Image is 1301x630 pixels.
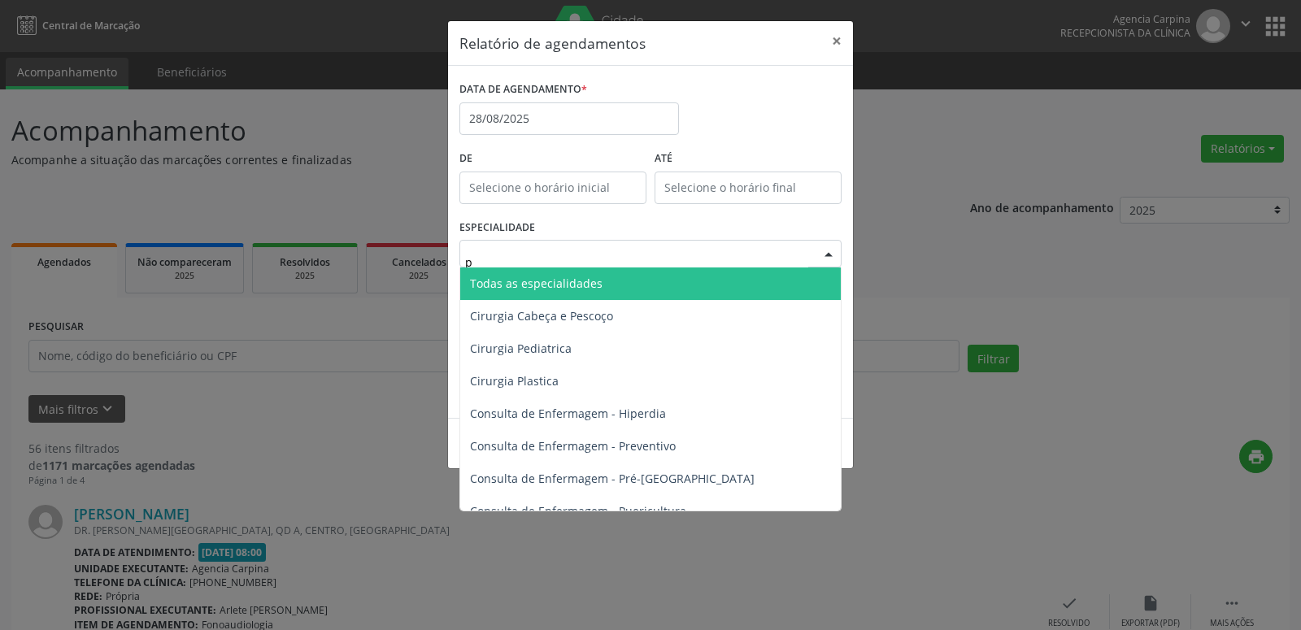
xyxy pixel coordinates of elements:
h5: Relatório de agendamentos [459,33,646,54]
input: Seleciona uma especialidade [465,245,808,278]
span: Cirurgia Plastica [470,373,559,389]
span: Consulta de Enfermagem - Pré-[GEOGRAPHIC_DATA] [470,471,755,486]
label: ESPECIALIDADE [459,215,535,241]
button: Close [820,21,853,61]
label: DATA DE AGENDAMENTO [459,77,587,102]
span: Consulta de Enfermagem - Hiperdia [470,406,666,421]
span: Cirurgia Pediatrica [470,341,572,356]
label: ATÉ [655,146,842,172]
span: Cirurgia Cabeça e Pescoço [470,308,613,324]
span: Todas as especialidades [470,276,603,291]
span: Consulta de Enfermagem - Preventivo [470,438,676,454]
input: Selecione o horário inicial [459,172,646,204]
input: Selecione o horário final [655,172,842,204]
input: Selecione uma data ou intervalo [459,102,679,135]
label: De [459,146,646,172]
span: Consulta de Enfermagem - Puericultura [470,503,686,519]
